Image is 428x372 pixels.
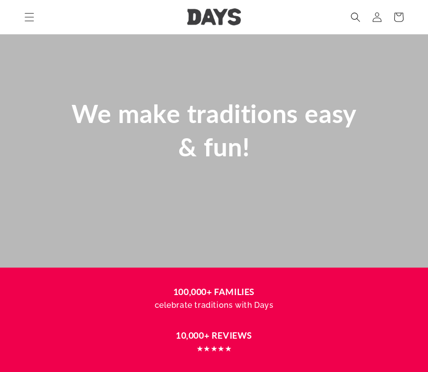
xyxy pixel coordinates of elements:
[187,9,241,26] img: Days United
[345,6,366,28] summary: Search
[32,329,396,342] h3: 10,000+ REVIEWS
[32,298,396,313] p: celebrate traditions with Days
[32,285,396,298] h3: 100,000+ FAMILIES
[71,98,357,162] span: We make traditions easy & fun!
[19,6,40,28] summary: Menu
[32,342,396,356] p: ★★★★★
